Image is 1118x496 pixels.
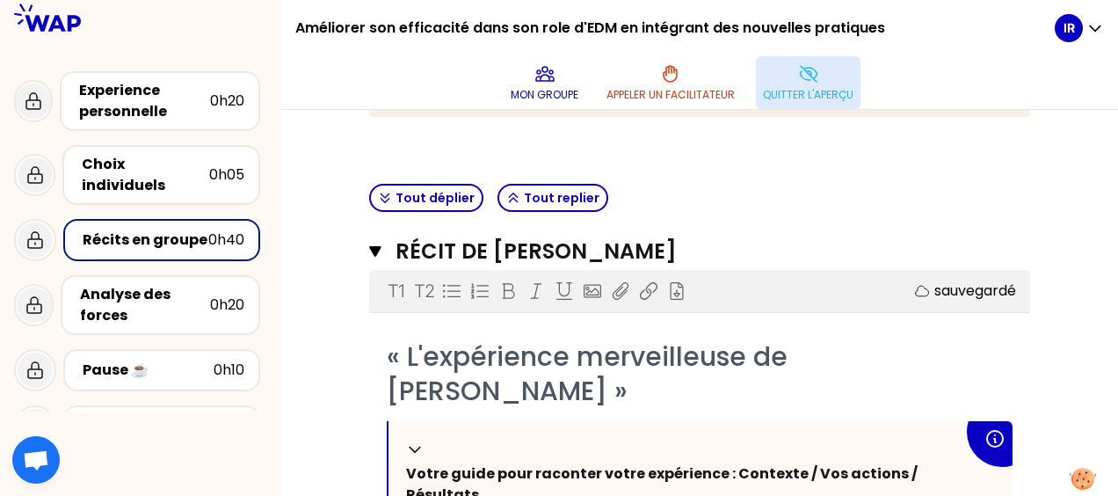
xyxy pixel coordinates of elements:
div: Choix individuels [82,154,209,196]
div: 0h10 [214,360,244,381]
div: 0h20 [210,295,244,316]
div: Pause ☕️ [83,360,214,381]
div: 0h20 [210,91,244,112]
div: Experience personnelle [79,80,210,122]
p: IR [1064,19,1075,37]
button: IR [1055,14,1104,42]
div: Récits en groupe [83,230,208,251]
div: 0h05 [209,164,244,186]
p: sauvegardé [934,281,1016,302]
p: Mon groupe [511,88,578,102]
div: Analyse des forces [80,284,210,326]
div: Ouvrir le chat [12,436,60,484]
p: T2 [414,279,434,303]
button: Récit de [PERSON_NAME] [369,237,1030,266]
span: « L'expérience merveilleuse de [PERSON_NAME] » [387,338,795,410]
button: Mon groupe [504,56,585,109]
p: T1 [388,279,404,303]
h3: Récit de [PERSON_NAME] [396,237,962,266]
p: Quitter l'aperçu [763,88,853,102]
button: Quitter l'aperçu [756,56,860,109]
div: 0h40 [208,230,244,251]
button: Tout déplier [369,184,483,212]
button: Tout replier [497,184,608,212]
p: Appeler un facilitateur [606,88,735,102]
button: Appeler un facilitateur [599,56,742,109]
